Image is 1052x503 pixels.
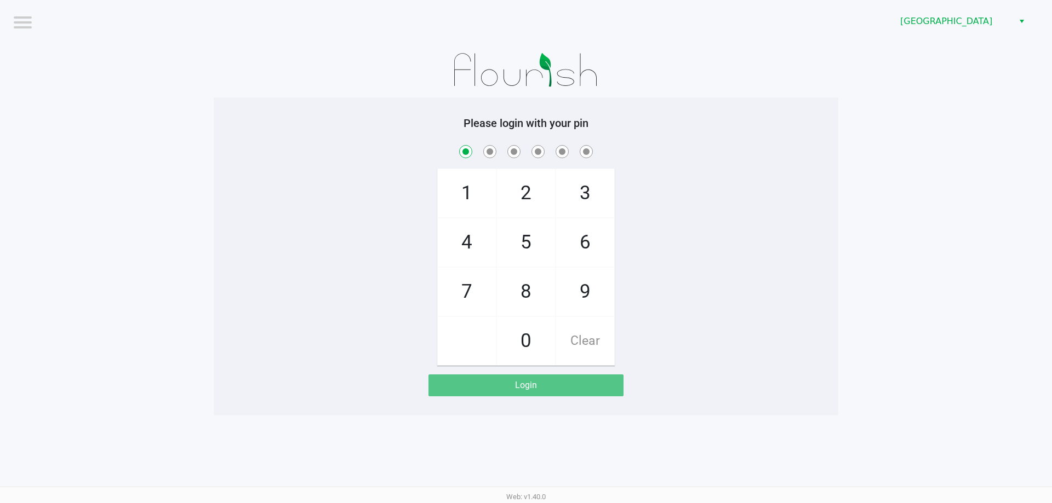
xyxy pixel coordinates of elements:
h5: Please login with your pin [222,117,830,130]
span: [GEOGRAPHIC_DATA] [900,15,1007,28]
span: 2 [497,169,555,217]
span: 6 [556,218,614,267]
span: 4 [438,218,496,267]
span: 8 [497,268,555,316]
span: 1 [438,169,496,217]
span: 3 [556,169,614,217]
span: 7 [438,268,496,316]
button: Select [1014,11,1030,31]
span: 9 [556,268,614,316]
span: Web: v1.40.0 [506,493,546,501]
span: 5 [497,218,555,267]
span: Clear [556,317,614,365]
span: 0 [497,317,555,365]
